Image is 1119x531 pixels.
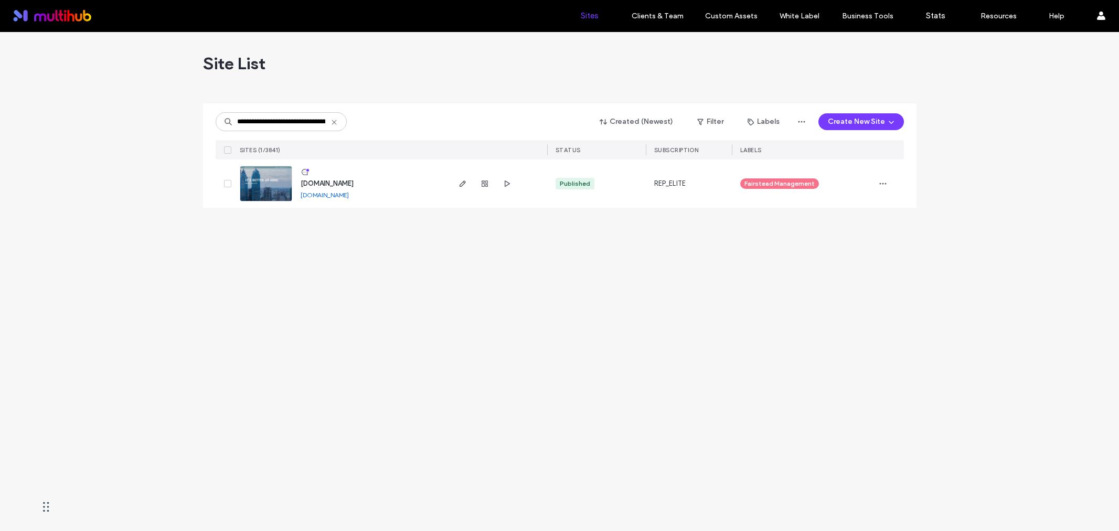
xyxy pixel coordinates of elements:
div: Drag [43,491,49,523]
label: Business Tools [842,12,893,20]
label: Custom Assets [705,12,758,20]
a: [DOMAIN_NAME] [301,191,349,199]
span: SITES (1/3841) [240,146,281,154]
button: Create New Site [818,113,904,130]
span: STATUS [556,146,581,154]
span: Site List [203,53,265,74]
span: SUBSCRIPTION [654,146,699,154]
span: LABELS [740,146,762,154]
label: Clients & Team [632,12,684,20]
button: Created (Newest) [591,113,683,130]
label: Stats [926,11,945,20]
label: White Label [780,12,819,20]
span: REP_ELITE [654,178,686,189]
button: Labels [738,113,789,130]
label: Sites [581,11,599,20]
span: Fairstead Management [744,179,815,188]
button: Filter [687,113,734,130]
label: Resources [981,12,1017,20]
label: Help [1049,12,1064,20]
div: Published [560,179,590,188]
a: [DOMAIN_NAME] [301,179,354,187]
